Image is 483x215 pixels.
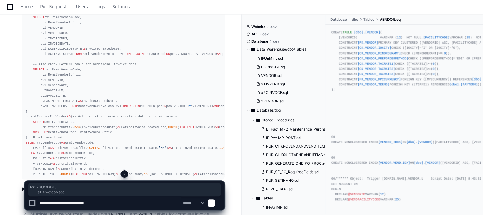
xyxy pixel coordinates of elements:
[78,99,82,103] span: AS
[266,144,333,149] span: PUR_CHKPOVENDANDVENDITEMS.sql
[251,46,255,53] svg: Directory
[259,168,327,176] button: PUR_SE_PO_RequiredFields.sql
[52,162,55,166] span: AS
[159,146,166,150] span: 'NA'
[261,73,282,78] span: VENDOR.sql
[257,108,281,113] span: Database/dbo
[425,161,440,165] span: [VENDOR]
[192,52,194,56] span: =
[254,63,317,71] button: POINVOCE.sql
[251,115,326,125] button: Stored Procedures
[358,83,390,86] span: [FK_VENDOR_TERMS]
[432,62,434,66] span: 0
[266,170,319,174] span: PUR_SE_PO_RequiredFields.sql
[461,83,478,86] span: [PAYTERM]
[95,5,105,9] span: Logs
[343,30,352,34] span: TABLE
[61,151,65,155] span: AS
[423,36,450,39] span: [FACILITYCODE]
[179,125,194,129] span: DISTINCT
[44,131,48,134] span: BY
[354,30,363,34] span: [dbo]
[259,134,327,142] button: IF_PAYIMP_POST.sql
[30,185,219,195] span: lor.IPSUMDOL, sit.AmetcoNsec, adi.ELITSEDDOE, tem.INCIDIDUNTU, lab.ETDOLOREMAGNAALIQU EN AdminimV...
[215,125,219,129] span: AS
[58,167,61,171] span: AS
[273,39,279,44] span: dev
[444,52,446,55] span: 0
[74,125,80,129] span: MAX
[33,68,44,71] span: SELECT
[82,47,86,51] span: AS
[27,136,63,139] span: -- Final result set
[363,17,375,22] span: Tables
[358,72,395,76] span: [CK_VENDOR_TAXRATE3]
[251,32,257,37] span: API
[266,127,361,132] span: BI_Fact_MP2_Maintenance_Purchase_Order_Invoice.sql
[254,71,317,80] button: VENDOR.sql
[26,141,37,145] span: SELECT
[166,52,170,56] span: ON
[432,72,434,76] span: 0
[251,39,268,44] span: Database
[450,83,459,86] span: [dbo]
[418,140,432,144] span: [VENDOR]
[261,99,284,104] span: xVENDOR.sql
[259,151,327,159] button: PUR_CHKQUOTVENDANDITEMS.sql
[168,125,177,129] span: COUNT
[256,116,260,124] svg: Directory
[261,65,286,70] span: POINVOCE.sql
[125,52,135,56] span: INNER
[358,46,391,50] span: [CK_VENDOR_IOCITY]
[254,97,317,106] button: xVENDOR.sql
[330,17,347,22] span: Database
[358,77,401,81] span: [FK_VENDOR_MP2CURRENCY]
[259,125,327,134] button: BI_Fact_MP2_Maintenance_Purchase_Order_Invoice.sql
[397,36,401,39] span: 12
[33,131,43,134] span: GROUP
[217,52,222,56] span: AND
[76,5,88,9] span: Users
[26,151,37,155] span: SELECT
[261,56,283,61] span: IFUnMInv.sql
[358,67,395,71] span: [CK_VENDOR_TAXRATE2]
[219,146,234,150] span: COALESCE
[257,47,306,52] span: Data_Warehouse/dbo/Tables
[132,104,140,108] span: JOIN
[50,156,54,160] span: AS
[40,5,68,9] span: Pull Requests
[117,125,121,129] span: AS
[168,146,172,150] span: AS
[414,161,423,165] span: [dbo]
[270,24,277,29] span: dev
[266,161,327,166] span: PUR_GENERATE_ONE_PO_PROC.sql
[432,67,434,71] span: 0
[266,152,329,157] span: PUR_CHKQUOTVENDANDITEMS.sql
[254,88,317,97] button: xPOINVOCE.sql
[251,107,255,114] svg: Directory
[358,41,378,45] span: [PK_VENDOR]
[112,5,130,9] span: Settings
[358,62,395,66] span: [CK_VENDOR_TAXRATE1]
[247,106,321,115] button: Database/dbo
[365,30,380,34] span: [VENDOR]
[261,82,285,87] span: xINVVEND.sql
[378,161,410,165] span: [VENDOR_VEND_IDX]
[163,104,166,108] span: ON
[213,104,219,108] span: AND
[189,104,191,108] span: =
[247,45,321,54] button: Data_Warehouse/dbo/Tables
[259,159,327,168] button: PUR_GENERATE_ONE_PO_PROC.sql
[406,140,416,144] span: [dbo]
[33,16,44,19] span: SELECT
[74,52,82,56] span: FROM
[121,104,131,108] span: INNER
[472,77,481,81] span: [dbo]
[87,146,102,150] span: COALESCE
[358,57,408,60] span: [CK_VENDOR_PREFORDERMETHOD]
[254,80,317,88] button: xINVVEND.sql
[61,141,65,145] span: AS
[262,118,294,123] span: Stored Procedures
[262,32,269,37] span: dev
[378,140,403,144] span: [VENDOR_IDX1]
